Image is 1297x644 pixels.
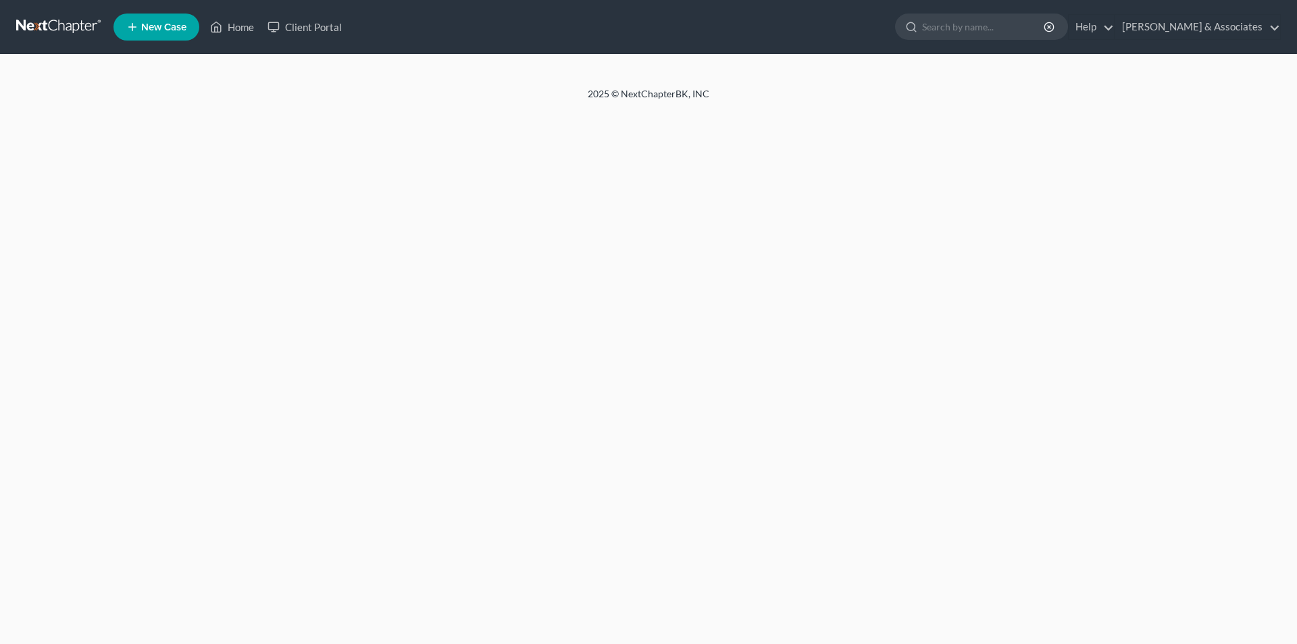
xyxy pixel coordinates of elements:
[263,87,1034,112] div: 2025 © NextChapterBK, INC
[261,15,349,39] a: Client Portal
[203,15,261,39] a: Home
[141,22,186,32] span: New Case
[1115,15,1280,39] a: [PERSON_NAME] & Associates
[922,14,1046,39] input: Search by name...
[1069,15,1114,39] a: Help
